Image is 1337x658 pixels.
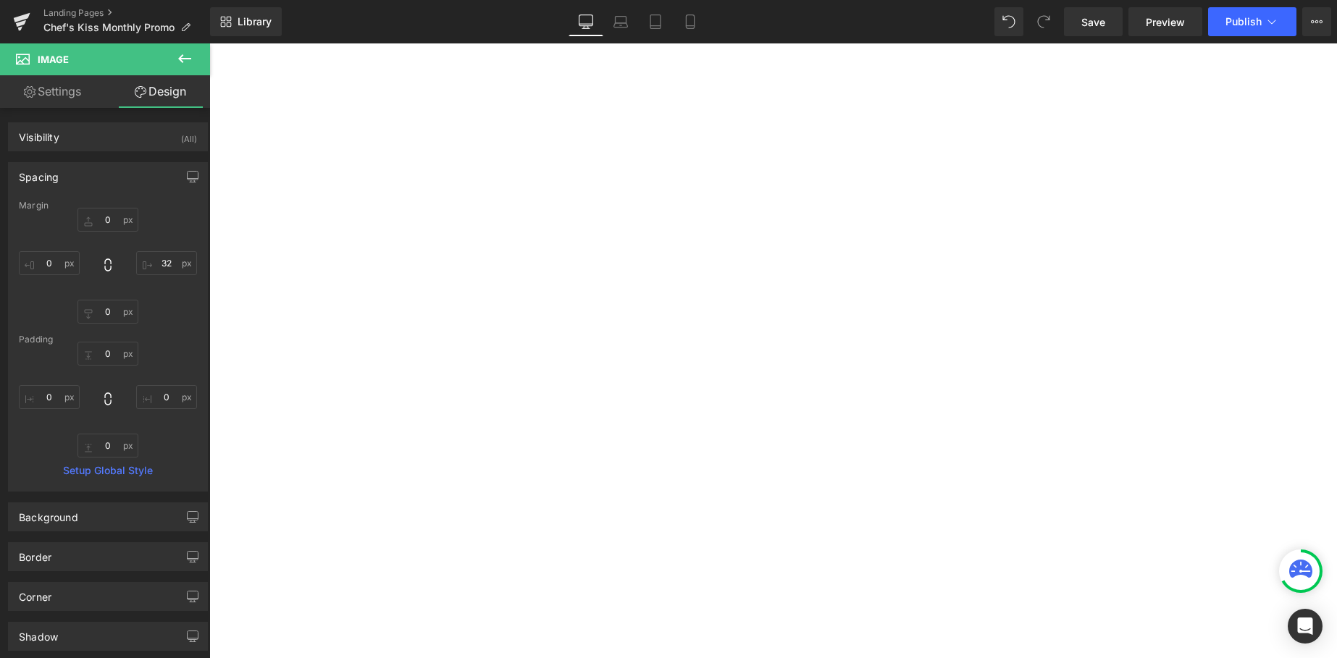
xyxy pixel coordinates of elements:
div: Border [19,543,51,563]
button: More [1302,7,1331,36]
a: Desktop [569,7,603,36]
div: (All) [181,123,197,147]
a: New Library [210,7,282,36]
div: Shadow [19,623,58,643]
button: Undo [994,7,1023,36]
input: 0 [77,434,138,457]
span: Publish [1225,16,1262,28]
div: Spacing [19,163,59,183]
div: Visibility [19,123,59,143]
div: Background [19,503,78,523]
input: 0 [19,385,80,409]
input: 0 [77,208,138,232]
div: Open Intercom Messenger [1288,609,1323,644]
span: Preview [1146,14,1185,30]
a: Preview [1128,7,1202,36]
a: Laptop [603,7,638,36]
input: 0 [136,251,197,275]
a: Landing Pages [43,7,210,19]
div: Margin [19,201,197,211]
a: Mobile [673,7,708,36]
input: 0 [19,251,80,275]
span: Save [1081,14,1105,30]
div: Padding [19,334,197,345]
input: 0 [77,300,138,324]
span: Library [238,15,272,28]
span: Image [38,54,69,65]
button: Redo [1029,7,1058,36]
a: Design [108,75,213,108]
span: Chef's Kiss Monthly Promo [43,22,175,33]
input: 0 [136,385,197,409]
a: Setup Global Style [19,465,197,476]
div: Corner [19,583,51,603]
button: Publish [1208,7,1296,36]
a: Tablet [638,7,673,36]
input: 0 [77,342,138,366]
